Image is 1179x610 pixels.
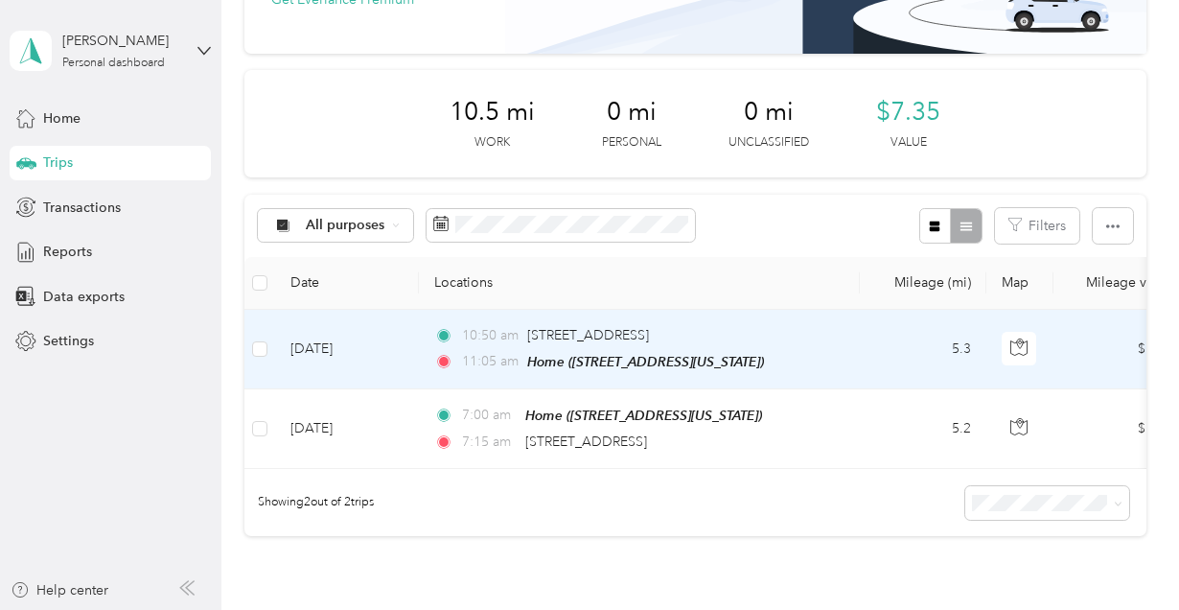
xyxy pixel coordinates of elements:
[62,58,165,69] div: Personal dashboard
[450,97,535,128] span: 10.5 mi
[860,257,986,310] th: Mileage (mi)
[275,310,419,389] td: [DATE]
[43,331,94,351] span: Settings
[462,405,517,426] span: 7:00 am
[860,310,986,389] td: 5.3
[462,325,519,346] span: 10:50 am
[462,432,517,453] span: 7:15 am
[527,354,764,369] span: Home ([STREET_ADDRESS][US_STATE])
[728,134,809,152] p: Unclassified
[890,134,927,152] p: Value
[602,134,661,152] p: Personal
[744,97,794,128] span: 0 mi
[462,351,519,372] span: 11:05 am
[275,257,419,310] th: Date
[860,389,986,469] td: 5.2
[995,208,1079,244] button: Filters
[986,257,1053,310] th: Map
[525,408,762,423] span: Home ([STREET_ADDRESS][US_STATE])
[306,219,385,232] span: All purposes
[244,494,374,511] span: Showing 2 out of 2 trips
[474,134,510,152] p: Work
[876,97,940,128] span: $7.35
[607,97,657,128] span: 0 mi
[43,242,92,262] span: Reports
[419,257,860,310] th: Locations
[62,31,182,51] div: [PERSON_NAME]
[1072,503,1179,610] iframe: Everlance-gr Chat Button Frame
[11,580,108,600] button: Help center
[527,327,649,343] span: [STREET_ADDRESS]
[275,389,419,469] td: [DATE]
[43,152,73,173] span: Trips
[43,287,125,307] span: Data exports
[525,434,647,450] span: [STREET_ADDRESS]
[43,108,81,129] span: Home
[43,198,121,218] span: Transactions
